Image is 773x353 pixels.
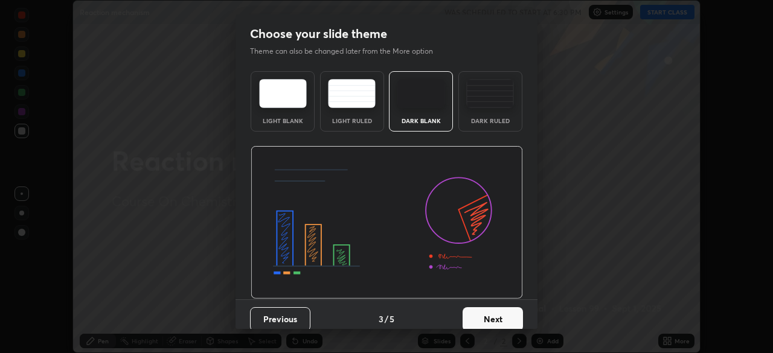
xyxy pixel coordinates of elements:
img: darkTheme.f0cc69e5.svg [397,79,445,108]
img: darkThemeBanner.d06ce4a2.svg [251,146,523,299]
img: darkRuledTheme.de295e13.svg [466,79,514,108]
button: Next [463,307,523,331]
img: lightRuledTheme.5fabf969.svg [328,79,376,108]
div: Dark Ruled [466,118,515,124]
h2: Choose your slide theme [250,26,387,42]
h4: 3 [379,313,383,325]
div: Dark Blank [397,118,445,124]
img: lightTheme.e5ed3b09.svg [259,79,307,108]
div: Light Blank [258,118,307,124]
h4: 5 [390,313,394,325]
h4: / [385,313,388,325]
p: Theme can also be changed later from the More option [250,46,446,57]
button: Previous [250,307,310,331]
div: Light Ruled [328,118,376,124]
